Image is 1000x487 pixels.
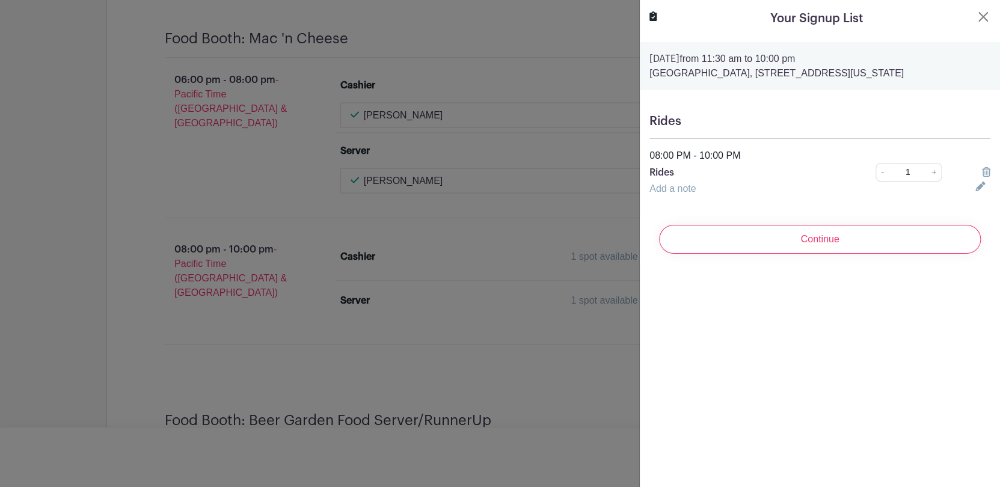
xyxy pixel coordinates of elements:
p: Rides [649,165,842,180]
button: Close [976,10,990,24]
p: from 11:30 am to 10:00 pm [649,52,990,66]
p: [GEOGRAPHIC_DATA], [STREET_ADDRESS][US_STATE] [649,66,990,81]
input: Continue [659,225,981,254]
div: 08:00 PM - 10:00 PM [642,149,998,163]
h5: Rides [649,114,990,129]
a: - [876,163,889,182]
a: Add a note [649,183,696,194]
a: + [927,163,942,182]
strong: [DATE] [649,54,679,64]
h5: Your Signup List [770,10,863,28]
